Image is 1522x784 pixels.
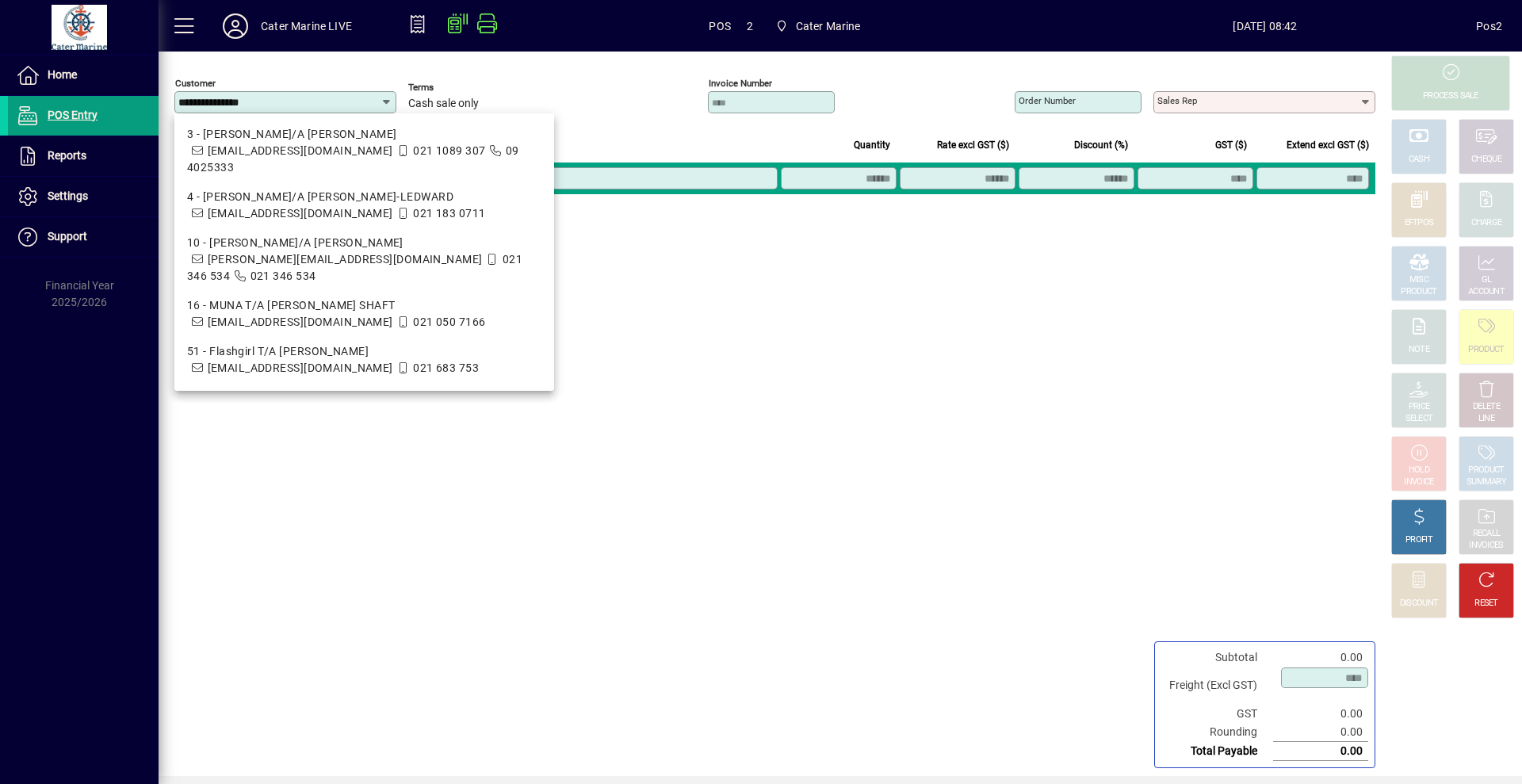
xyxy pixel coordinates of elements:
div: PRODUCT [1468,344,1504,356]
td: Rounding [1161,723,1273,742]
span: 2 [747,13,753,39]
span: [EMAIL_ADDRESS][DOMAIN_NAME] [208,144,393,157]
div: Pos2 [1476,13,1502,39]
mat-option: 4 - Amadis T/A LILY KOZMIAN-LEDWARD [174,182,554,228]
div: HOLD [1409,465,1429,476]
div: CASH [1409,154,1429,166]
span: Home [48,68,77,81]
mat-label: Sales rep [1157,95,1197,106]
span: Reports [48,149,86,162]
span: Support [48,230,87,243]
span: Cater Marine [796,13,861,39]
div: LINE [1478,413,1494,425]
span: Rate excl GST ($) [937,136,1009,154]
span: POS Entry [48,109,98,121]
a: Support [8,217,159,257]
div: MISC [1409,274,1428,286]
td: GST [1161,705,1273,723]
mat-option: 55 - PETER LENNOX T/A ex WILD SWEET [174,383,554,429]
span: Cater Marine [769,12,867,40]
span: Discount (%) [1074,136,1128,154]
div: 55 - [PERSON_NAME] T/A ex WILD SWEET [187,389,541,406]
span: Quantity [854,136,890,154]
span: [EMAIL_ADDRESS][DOMAIN_NAME] [208,207,393,220]
div: DELETE [1473,401,1500,413]
a: Home [8,55,159,95]
td: Total Payable [1161,742,1273,761]
mat-option: 16 - MUNA T/A MALCOM SHAFT [174,291,554,337]
div: PRODUCT [1401,286,1436,298]
div: ACCOUNT [1468,286,1505,298]
span: 021 346 534 [250,270,316,282]
div: RESET [1474,598,1498,610]
mat-label: Invoice number [709,78,772,89]
div: 4 - [PERSON_NAME]/A [PERSON_NAME]-LEDWARD [187,189,541,205]
div: SUMMARY [1467,476,1506,488]
div: RECALL [1473,528,1501,540]
div: 3 - [PERSON_NAME]/A [PERSON_NAME] [187,126,541,143]
span: 021 683 753 [413,361,479,374]
div: INVOICE [1404,476,1433,488]
div: Cater Marine LIVE [261,13,352,39]
td: Freight (Excl GST) [1161,667,1273,705]
div: 51 - Flashgirl T/A [PERSON_NAME] [187,343,541,360]
span: Extend excl GST ($) [1287,136,1369,154]
span: 021 183 0711 [413,207,485,220]
div: CHEQUE [1471,154,1501,166]
button: Profile [210,12,261,40]
span: Cash sale only [408,98,479,110]
div: NOTE [1409,344,1429,356]
div: PRICE [1409,401,1430,413]
td: 0.00 [1273,723,1368,742]
span: GST ($) [1215,136,1247,154]
a: Reports [8,136,159,176]
span: Terms [408,82,503,93]
td: Subtotal [1161,648,1273,667]
td: 0.00 [1273,742,1368,761]
div: EFTPOS [1405,217,1434,229]
div: DISCOUNT [1400,598,1438,610]
mat-option: 51 - Flashgirl T/A Warwick Tompkins [174,337,554,383]
span: 021 050 7166 [413,316,485,328]
div: INVOICES [1469,540,1503,552]
span: POS [709,13,731,39]
div: GL [1482,274,1492,286]
mat-option: 10 - ILANDA T/A Mike Pratt [174,228,554,291]
div: 16 - MUNA T/A [PERSON_NAME] SHAFT [187,297,541,314]
mat-label: Order number [1019,95,1076,106]
div: PROFIT [1405,534,1432,546]
div: 10 - [PERSON_NAME]/A [PERSON_NAME] [187,235,541,251]
span: Settings [48,189,88,202]
div: CHARGE [1471,217,1502,229]
td: 0.00 [1273,648,1368,667]
span: [PERSON_NAME][EMAIL_ADDRESS][DOMAIN_NAME] [208,253,483,266]
span: [EMAIL_ADDRESS][DOMAIN_NAME] [208,361,393,374]
span: [EMAIL_ADDRESS][DOMAIN_NAME] [208,316,393,328]
span: 021 1089 307 [413,144,485,157]
div: PRODUCT [1468,465,1504,476]
a: Settings [8,177,159,216]
span: [DATE] 08:42 [1054,13,1477,39]
td: 0.00 [1273,705,1368,723]
div: SELECT [1405,413,1433,425]
div: PROCESS SALE [1423,90,1478,102]
mat-option: 3 - SARRIE T/A ANTJE MULLER [174,120,554,182]
mat-label: Customer [175,78,216,89]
